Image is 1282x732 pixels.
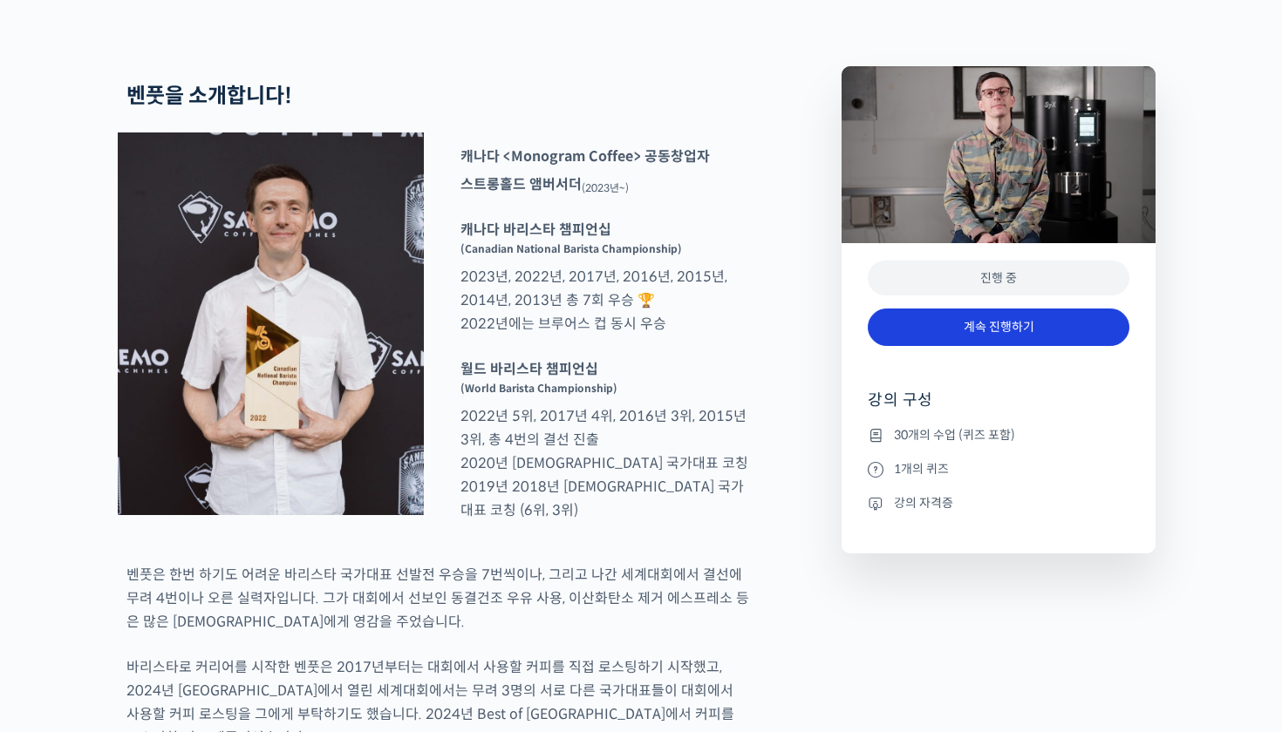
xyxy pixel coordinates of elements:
strong: 캐나다 <Monogram Coffee> 공동창업자 [460,147,710,166]
sup: (World Barista Championship) [460,382,617,395]
li: 강의 자격증 [868,492,1129,513]
a: 계속 진행하기 [868,308,1129,346]
sub: (2023년~) [582,181,629,194]
span: 설정 [269,579,290,593]
div: 진행 중 [868,261,1129,296]
h4: 강의 구성 [868,390,1129,424]
strong: 스트롱홀드 앰버서더 [460,175,582,193]
a: 홈 [5,552,115,596]
li: 30개의 수업 (퀴즈 포함) [868,424,1129,445]
strong: 월드 바리스타 챔피언십 [460,360,598,378]
p: 2023년, 2022년, 2017년, 2016년, 2015년, 2014년, 2013년 총 7회 우승 🏆 2022년에는 브루어스 컵 동시 우승 [452,218,758,335]
p: 벤풋은 한번 하기도 어려운 바리스타 국가대표 선발전 우승을 7번씩이나, 그리고 나간 세계대회에서 결선에 무려 4번이나 오른 실력자입니다. 그가 대회에서 선보인 동결건조 우유 ... [126,563,749,634]
a: 설정 [225,552,335,596]
a: 대화 [115,552,225,596]
strong: 캐나다 바리스타 챔피언십 [460,220,611,239]
span: 대화 [160,579,181,593]
h2: 벤풋을 소개합니다! [126,84,749,109]
sup: (Canadian National Barista Championship) [460,242,682,255]
span: 홈 [55,579,65,593]
li: 1개의 퀴즈 [868,458,1129,479]
p: 2022년 5위, 2017년 4위, 2016년 3위, 2015년 3위, 총 4번의 결선 진출 2020년 [DEMOGRAPHIC_DATA] 국가대표 코칭 2019년 2018년 ... [452,357,758,522]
